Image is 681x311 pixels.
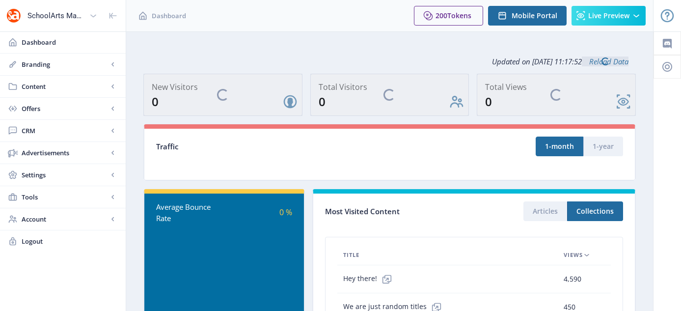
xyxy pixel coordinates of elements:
[325,204,474,219] div: Most Visited Content
[564,273,581,285] span: 4,590
[343,249,359,261] span: Title
[22,59,108,69] span: Branding
[22,148,108,158] span: Advertisements
[512,12,557,20] span: Mobile Portal
[156,201,224,224] div: Average Bounce Rate
[588,12,629,20] span: Live Preview
[343,269,397,289] span: Hey there!
[536,137,583,156] button: 1-month
[279,207,292,218] span: 0 %
[414,6,483,26] button: 200Tokens
[564,249,583,261] span: Views
[582,57,628,66] a: Reload Data
[22,37,118,47] span: Dashboard
[22,170,108,180] span: Settings
[447,11,471,20] span: Tokens
[27,5,85,27] div: SchoolArts Magazine
[22,82,108,91] span: Content
[488,6,567,26] button: Mobile Portal
[22,126,108,136] span: CRM
[583,137,623,156] button: 1-year
[572,6,646,26] button: Live Preview
[152,11,186,21] span: Dashboard
[143,49,636,74] div: Updated on [DATE] 11:17:52
[22,104,108,113] span: Offers
[22,214,108,224] span: Account
[22,236,118,246] span: Logout
[6,8,22,24] img: properties.app_icon.png
[156,141,390,152] div: Traffic
[22,192,108,202] span: Tools
[567,201,623,221] button: Collections
[523,201,567,221] button: Articles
